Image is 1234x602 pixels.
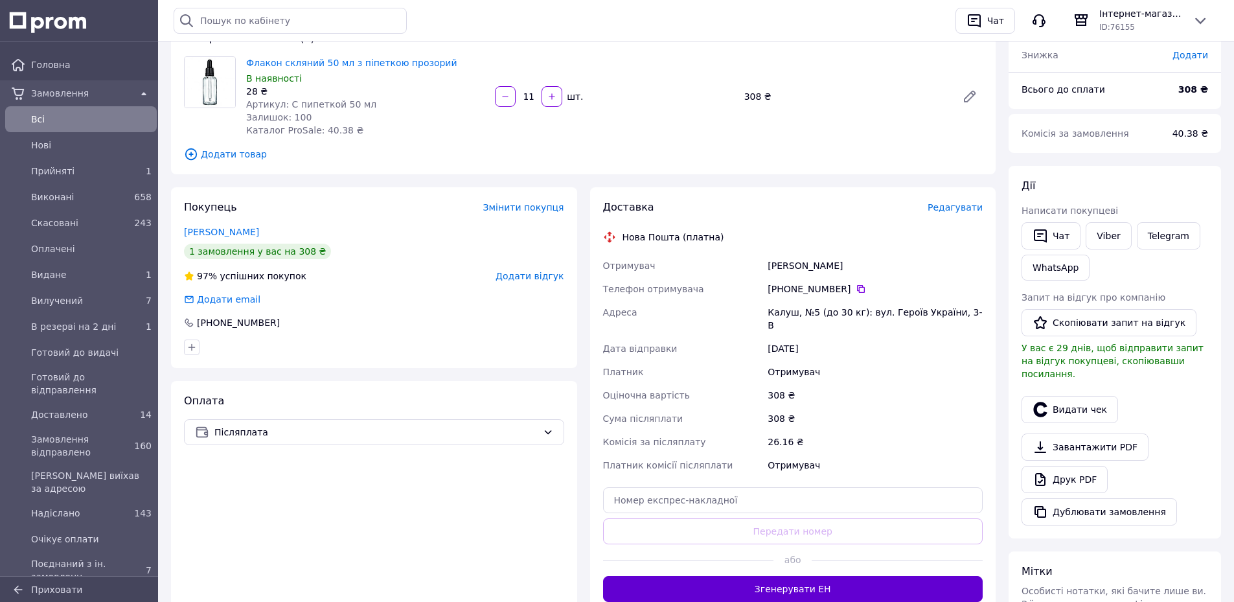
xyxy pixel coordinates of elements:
[619,231,727,244] div: Нова Пошта (платна)
[1022,222,1080,249] button: Чат
[31,507,126,520] span: Надіслано
[31,557,126,583] span: Поєднаний з ін. замовленн
[603,367,644,377] span: Платник
[31,294,126,307] span: Вилучений
[184,244,331,259] div: 1 замовлення у вас на 308 ₴
[765,360,985,384] div: Отримувач
[1137,222,1200,249] a: Telegram
[184,395,224,407] span: Оплата
[197,271,217,281] span: 97%
[134,508,152,518] span: 143
[1022,565,1053,577] span: Мітки
[765,384,985,407] div: 308 ₴
[928,202,983,213] span: Редагувати
[31,139,152,152] span: Нові
[603,413,683,424] span: Сума післяплати
[31,165,126,178] span: Прийняті
[31,585,82,595] span: Приховати
[765,254,985,277] div: [PERSON_NAME]
[31,371,152,397] span: Готовий до відправлення
[1022,205,1118,216] span: Написати покупцеві
[246,99,376,110] span: Артикул: С пипеткой 50 мл
[1022,255,1090,281] a: WhatsApp
[603,307,637,318] span: Адреса
[1022,396,1118,423] button: Видати чек
[31,433,126,459] span: Замовлення відправлено
[985,11,1007,30] div: Чат
[31,191,126,203] span: Виконані
[1022,498,1177,526] button: Дублювати замовлення
[1172,128,1208,139] span: 40.38 ₴
[1099,7,1182,20] span: Інтернет-магазин "Классна компанія"
[146,295,152,306] span: 7
[955,8,1015,34] button: Чат
[1178,84,1208,95] b: 308 ₴
[31,216,126,229] span: Скасовані
[1022,466,1108,493] a: Друк PDF
[134,441,152,451] span: 160
[146,166,152,176] span: 1
[134,192,152,202] span: 658
[1022,309,1196,336] button: Скопіювати запит на відгук
[1172,50,1208,60] span: Додати
[765,407,985,430] div: 308 ₴
[765,454,985,477] div: Отримувач
[246,58,457,68] a: Флакон скляний 50 мл з піпеткою прозорий
[146,565,152,575] span: 7
[957,84,983,110] a: Редагувати
[196,293,262,306] div: Додати email
[31,58,152,71] span: Головна
[246,112,312,122] span: Залишок: 100
[483,202,564,213] span: Змінити покупця
[184,227,259,237] a: [PERSON_NAME]
[603,576,983,602] button: Згенерувати ЕН
[739,87,952,106] div: 308 ₴
[185,57,235,108] img: Флакон скляний 50 мл з піпеткою прозорий
[603,260,656,271] span: Отримувач
[1086,222,1131,249] a: Viber
[183,293,262,306] div: Додати email
[1022,50,1058,60] span: Знижка
[184,201,237,213] span: Покупець
[31,87,131,100] span: Замовлення
[765,430,985,454] div: 26.16 ₴
[31,113,152,126] span: Всi
[1022,343,1204,379] span: У вас є 29 днів, щоб відправити запит на відгук покупцеві, скопіювавши посилання.
[1022,292,1165,303] span: Запит на відгук про компанію
[1022,434,1148,461] a: Завантажити PDF
[564,90,584,103] div: шт.
[196,316,281,329] div: [PHONE_NUMBER]
[184,270,306,283] div: успішних покупок
[31,242,152,255] span: Оплачені
[1022,179,1035,192] span: Дії
[31,268,126,281] span: Видане
[603,487,983,513] input: Номер експрес-накладної
[146,321,152,332] span: 1
[603,201,654,213] span: Доставка
[603,284,704,294] span: Телефон отримувача
[603,390,690,400] span: Оціночна вартість
[134,218,152,228] span: 243
[496,271,564,281] span: Додати відгук
[1099,23,1135,32] span: ID: 76155
[246,73,302,84] span: В наявності
[31,408,126,421] span: Доставлено
[214,425,538,439] span: Післяплата
[246,125,363,135] span: Каталог ProSale: 40.38 ₴
[31,320,126,333] span: В резерві на 2 дні
[1022,84,1105,95] span: Всього до сплати
[765,301,985,337] div: Калуш, №5 (до 30 кг): вул. Героїв України, 3-В
[31,469,152,495] span: [PERSON_NAME] виїхав за адресою
[31,533,152,546] span: Очікує оплати
[768,283,983,295] div: [PHONE_NUMBER]
[246,85,485,98] div: 28 ₴
[31,346,152,359] span: Готовий до видачі
[765,337,985,360] div: [DATE]
[603,343,678,354] span: Дата відправки
[140,410,152,420] span: 14
[184,147,983,161] span: Додати товар
[1022,128,1129,139] span: Комісія за замовлення
[174,8,407,34] input: Пошук по кабінету
[603,460,733,470] span: Платник комісії післяплати
[146,270,152,280] span: 1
